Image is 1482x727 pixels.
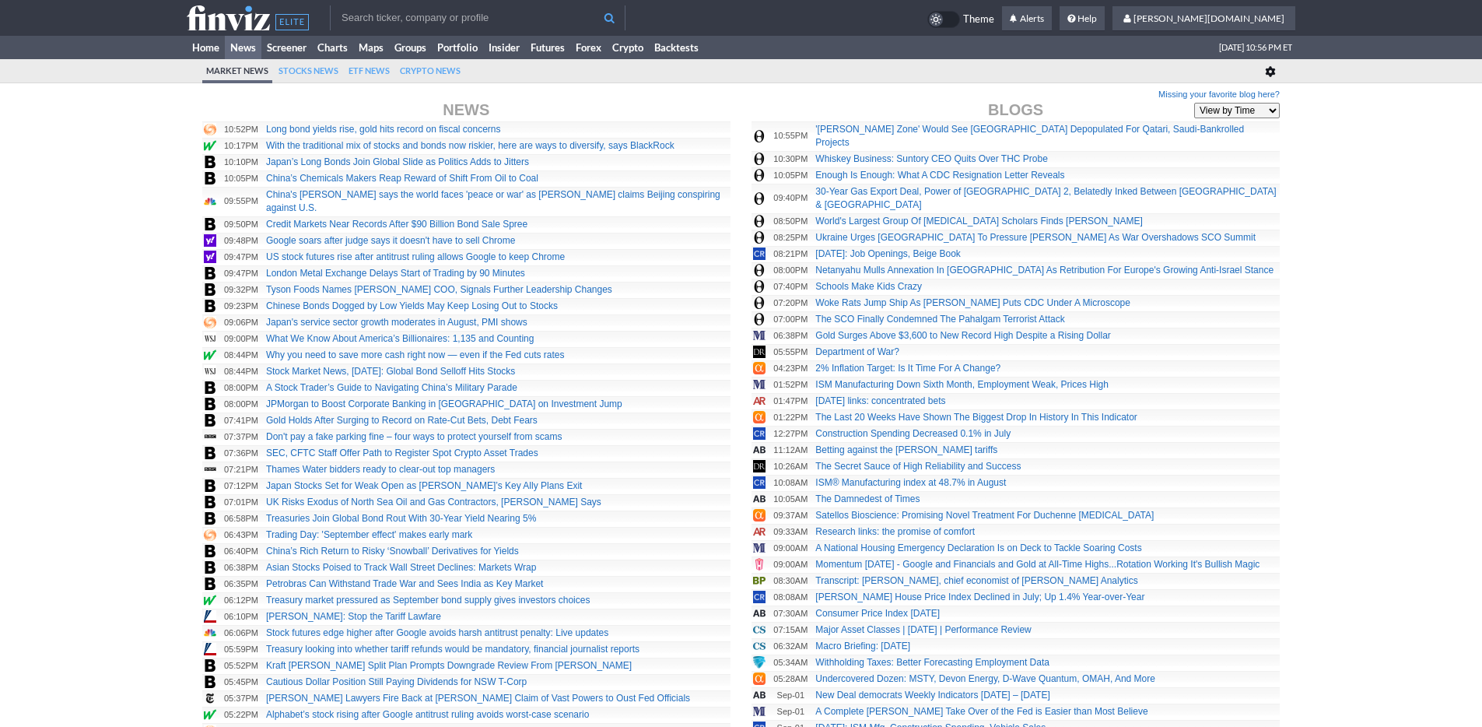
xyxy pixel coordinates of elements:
[815,690,1049,701] a: New Deal democrats Weekly Indicators [DATE] – [DATE]
[1133,12,1284,24] span: [PERSON_NAME][DOMAIN_NAME]
[815,265,1274,276] a: Netanyahu Mulls Annexation In [GEOGRAPHIC_DATA] As Retribution For Europe's Growing Anti-Israel S...
[218,380,265,396] td: 08:00PM
[767,655,814,671] td: 05:34AM
[266,300,558,311] a: Chinese Bonds Dogged by Low Yields May Keep Losing Out to Stocks
[218,494,265,511] td: 07:01PM
[218,347,265,363] td: 08:44PM
[218,674,265,690] td: 05:45PM
[389,36,432,59] a: Groups
[266,235,515,246] a: Google soars after judge says it doesn't have to sell Chrome
[266,431,562,442] a: Don't pay a fake parking fine – four ways to protect yourself from scams
[767,377,814,393] td: 01:52PM
[218,396,265,413] td: 08:00PM
[767,458,814,475] td: 10:26AM
[767,246,814,262] td: 08:21PM
[218,138,265,154] td: 10:17PM
[988,101,1043,118] span: Blogs
[266,415,538,426] a: Gold Holds After Surging to Record on Rate-Cut Bets, Debt Fears
[1060,6,1105,31] a: Help
[218,265,265,282] td: 09:47PM
[815,641,910,651] a: Macro Briefing: [DATE]
[767,279,814,295] td: 07:40PM
[266,578,543,589] a: Petrobras Can Withstand Trade War and Sees India as Key Market
[266,156,529,167] a: Japan’s Long Bonds Join Global Slide as Politics Adds to Jitters
[815,444,997,455] a: Betting against the [PERSON_NAME] tariffs
[218,314,265,331] td: 09:06PM
[266,189,720,213] a: China's [PERSON_NAME] says the world faces 'peace or war' as [PERSON_NAME] claims Beijing conspir...
[1002,6,1052,31] a: Alerts
[432,36,483,59] a: Portfolio
[266,480,582,491] a: Japan Stocks Set for Weak Open as [PERSON_NAME]’s Key Ally Plans Exit
[767,262,814,279] td: 08:00PM
[1158,89,1280,101] a: Missing your favorite blog here?
[275,59,342,83] a: Stocks News
[815,281,922,292] a: Schools Make Kids Crazy
[218,707,265,723] td: 05:22PM
[266,333,534,344] a: What We Know About America’s Billionaires: 1,135 and Counting
[570,36,607,59] a: Forex
[767,230,814,246] td: 08:25PM
[218,478,265,494] td: 07:12PM
[767,360,814,377] td: 04:23PM
[767,475,814,491] td: 10:08AM
[767,491,814,507] td: 10:05AM
[218,658,265,674] td: 05:52PM
[767,151,814,167] td: 10:30PM
[266,284,612,295] a: Tyson Foods Names [PERSON_NAME] COO, Signals Further Leadership Changes
[815,592,1144,602] a: [PERSON_NAME] House Price Index Declined in July; Up 1.4% Year-over-Year
[266,366,515,377] a: Stock Market News, [DATE]: Global Bond Selloff Hits Stocks
[266,595,590,606] a: Treasury market pressured as September bond supply gives investors choices
[815,216,1142,227] a: World's Largest Group Of [MEDICAL_DATA] Scholars Finds [PERSON_NAME]
[815,624,1031,635] a: Major Asset Classes | [DATE] | Performance Review
[767,426,814,442] td: 12:27PM
[767,704,814,720] td: Sep-01
[767,213,814,230] td: 08:50PM
[767,295,814,311] td: 07:20PM
[815,526,975,537] a: Research links: the promise of comfort
[767,606,814,622] td: 07:30AM
[266,349,565,360] a: Why you need to save more cash right now — even if the Fed cuts rates
[815,412,1137,423] a: The Last 20 Weeks Have Shown The Biggest Drop In History In This Indicator
[649,36,704,59] a: Backtests
[218,413,265,429] td: 07:41PM
[266,676,527,687] a: Cautious Dollar Position Still Paying Dividends for NSW T-Corp
[815,124,1244,148] a: '[PERSON_NAME] Zone' Would See [GEOGRAPHIC_DATA] Depopulated For Qatari, Saudi-Bankrolled Projects
[767,540,814,557] td: 09:00AM
[218,690,265,707] td: 05:37PM
[767,671,814,687] td: 05:28AM
[261,36,312,59] a: Screener
[266,562,536,573] a: Asian Stocks Poised to Track Wall Street Declines: Markets Wrap
[815,232,1256,243] a: Ukraine Urges [GEOGRAPHIC_DATA] To Pressure [PERSON_NAME] As War Overshadows SCO Summit
[218,511,265,527] td: 06:58PM
[266,660,632,671] a: Kraft [PERSON_NAME] Split Plan Prompts Downgrade Review From [PERSON_NAME]
[312,36,353,59] a: Charts
[815,297,1130,308] a: Woke Rats Jump Ship As [PERSON_NAME] Puts CDC Under A Microscope
[815,346,899,357] a: Department of War?
[767,121,814,151] td: 10:55PM
[767,184,814,213] td: 09:40PM
[1112,6,1295,31] a: [PERSON_NAME][DOMAIN_NAME]
[266,529,472,540] a: Trading Day: 'September effect' makes early mark
[266,219,527,230] a: Credit Markets Near Records After $90 Billion Bond Sale Spree
[815,363,1000,374] a: 2% Inflation Target: Is It Time For A Change?
[218,543,265,560] td: 06:40PM
[218,641,265,658] td: 05:59PM
[218,216,265,233] td: 09:50PM
[815,493,920,504] a: The Damnedest of Times
[218,576,265,592] td: 06:35PM
[815,657,1049,668] a: Withholding Taxes: Better Forecasting Employment Data
[218,462,265,478] td: 07:21PM
[266,399,622,409] a: JPMorgan to Boost Corporate Banking in [GEOGRAPHIC_DATA] on Investment Jump
[815,510,1154,521] a: Satellos Bioscience: Promising Novel Treatment For Duchenne [MEDICAL_DATA]
[767,328,814,344] td: 06:38PM
[815,461,1021,472] a: The Secret Sauce of High Reliability and Success
[266,644,639,655] a: Treasury looking into whether tariff refunds would be mandatory, financial journalist reports
[266,627,608,638] a: Stock futures edge higher after Google avoids harsh antitrust penalty: Live updates
[815,186,1276,210] a: 30-Year Gas Export Deal, Power of [GEOGRAPHIC_DATA] 2, Belatedly Inked Between [GEOGRAPHIC_DATA] ...
[218,445,265,462] td: 07:36PM
[218,560,265,576] td: 06:38PM
[815,379,1109,390] a: ISM Manufacturing Down Sixth Month, Employment Weak, Prices High
[218,331,265,347] td: 09:00PM
[815,395,945,406] a: [DATE] links: concentrated bets
[815,477,1006,488] a: ISM® Manufacturing index at 48.7% in August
